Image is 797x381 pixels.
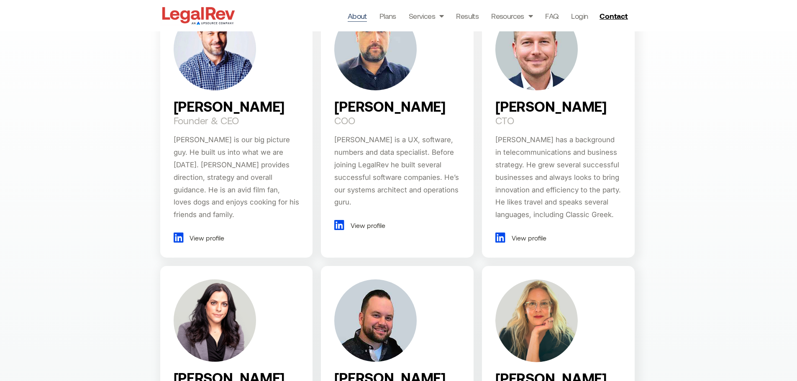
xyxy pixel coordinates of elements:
[571,10,588,22] a: Login
[334,219,385,232] a: View profile
[379,10,396,22] a: Plans
[348,10,588,22] nav: Menu
[174,115,239,125] h2: Founder & CEO
[456,10,479,22] a: Results
[495,115,514,125] h2: CTO
[187,232,224,244] span: View profile
[174,136,299,219] span: [PERSON_NAME] is our big picture guy. He built us into what we are [DATE]. [PERSON_NAME] provides...
[174,232,225,244] a: View profile
[334,136,459,206] span: [PERSON_NAME] is a UX, software, numbers and data specialist. Before joining LegalRev he built se...
[334,115,355,125] h2: COO
[495,136,621,219] span: [PERSON_NAME] has a background in telecommunications and business strategy. He grew several succe...
[495,232,546,244] a: View profile
[334,99,446,114] h2: [PERSON_NAME]
[545,10,559,22] a: FAQ
[600,12,628,20] span: Contact
[348,10,367,22] a: About
[174,8,256,90] img: Darin Fenn, CEO
[495,99,607,114] h2: [PERSON_NAME]
[174,99,285,114] h2: [PERSON_NAME]
[596,9,633,23] a: Contact
[349,219,385,232] span: View profile
[491,10,533,22] a: Resources
[510,232,546,244] span: View profile
[409,10,444,22] a: Services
